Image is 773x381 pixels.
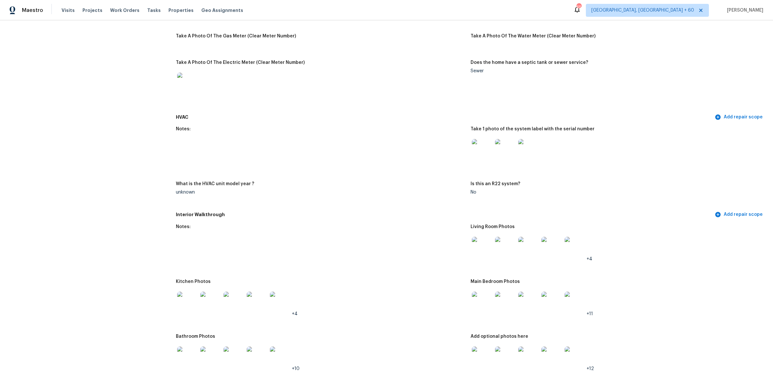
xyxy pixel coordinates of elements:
[724,7,763,14] span: [PERSON_NAME]
[587,366,594,371] span: +12
[176,190,465,195] div: unknown
[471,69,760,73] div: Sewer
[471,334,528,339] h5: Add optional photos here
[176,225,191,229] h5: Notes:
[176,60,305,65] h5: Take A Photo Of The Electric Meter (Clear Meter Number)
[713,209,765,221] button: Add repair scope
[168,7,194,14] span: Properties
[176,114,713,121] h5: HVAC
[713,111,765,123] button: Add repair scope
[471,60,588,65] h5: Does the home have a septic tank or sewer service?
[201,7,243,14] span: Geo Assignments
[471,225,515,229] h5: Living Room Photos
[82,7,102,14] span: Projects
[176,211,713,218] h5: Interior Walkthrough
[577,4,581,10] div: 658
[110,7,139,14] span: Work Orders
[716,211,763,219] span: Add repair scope
[292,312,298,316] span: +4
[292,366,300,371] span: +10
[176,127,191,131] h5: Notes:
[176,279,211,284] h5: Kitchen Photos
[587,257,592,261] span: +4
[587,312,593,316] span: +11
[176,182,254,186] h5: What is the HVAC unit model year ?
[471,279,520,284] h5: Main Bedroom Photos
[591,7,694,14] span: [GEOGRAPHIC_DATA], [GEOGRAPHIC_DATA] + 60
[176,334,215,339] h5: Bathroom Photos
[22,7,43,14] span: Maestro
[62,7,75,14] span: Visits
[471,182,520,186] h5: Is this an R22 system?
[716,113,763,121] span: Add repair scope
[176,34,296,38] h5: Take A Photo Of The Gas Meter (Clear Meter Number)
[147,8,161,13] span: Tasks
[471,34,596,38] h5: Take A Photo Of The Water Meter (Clear Meter Number)
[471,190,760,195] div: No
[471,127,595,131] h5: Take 1 photo of the system label with the serial number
